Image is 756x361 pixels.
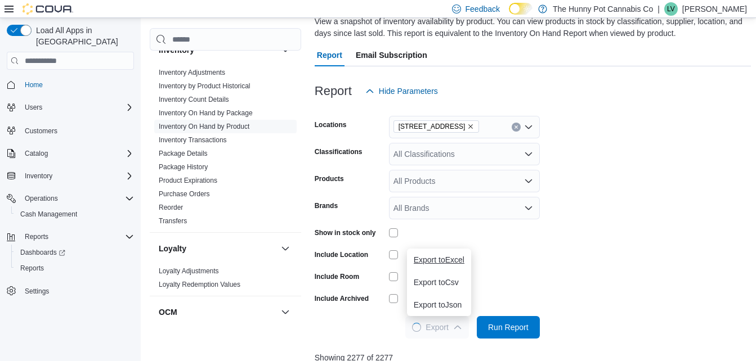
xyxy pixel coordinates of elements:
label: Locations [315,120,347,129]
a: Purchase Orders [159,190,210,198]
span: Inventory On Hand by Package [159,109,253,118]
span: Operations [25,194,58,203]
span: Catalog [20,147,134,160]
label: Brands [315,201,338,210]
button: Reports [20,230,53,243]
span: Purchase Orders [159,189,210,198]
span: Loading [411,322,423,333]
a: Inventory Adjustments [159,69,225,76]
label: Classifications [315,147,363,156]
span: Export to Excel [414,255,464,264]
button: Settings [2,283,138,299]
h3: Report [315,84,352,98]
span: 5035 Hurontario St [393,120,480,133]
label: Include Room [315,272,359,281]
button: Open list of options [524,177,533,186]
label: Include Archived [315,294,369,303]
nav: Complex example [7,72,134,328]
button: Reports [2,229,138,245]
button: Loyalty [159,243,276,254]
button: OCM [279,305,292,319]
a: Loyalty Redemption Values [159,281,240,288]
button: Export toExcel [407,249,471,271]
a: Dashboards [16,246,70,259]
div: Laura Vale [664,2,678,16]
label: Show in stock only [315,228,376,237]
span: Operations [20,192,134,205]
span: Email Subscription [356,44,427,66]
span: Inventory [25,172,52,180]
a: Customers [20,124,62,138]
span: Reorder [159,203,183,212]
span: Export to Json [414,300,464,309]
button: Users [20,101,47,114]
span: Inventory Adjustments [159,68,225,77]
button: Export toCsv [407,271,471,294]
span: Inventory On Hand by Product [159,122,249,131]
span: Report [317,44,342,66]
button: LoadingExport [405,316,468,339]
span: Reports [16,261,134,275]
a: Inventory Count Details [159,96,229,103]
span: Inventory Transactions [159,136,227,145]
button: Open list of options [524,123,533,132]
span: Product Expirations [159,176,217,185]
span: Export [412,316,462,339]
span: Loyalty Adjustments [159,267,219,276]
input: Dark Mode [509,3,533,15]
span: Reports [20,264,44,273]
button: OCM [159,306,276,318]
span: Users [20,101,134,114]
a: Product Expirations [159,177,217,184]
button: Inventory [2,168,138,184]
span: Package History [159,163,208,172]
a: Transfers [159,217,187,225]
span: Dashboards [16,246,134,259]
img: Cova [23,3,73,15]
p: The Hunny Pot Cannabis Co [553,2,653,16]
button: Home [2,76,138,93]
a: Reports [16,261,48,275]
span: Feedback [466,3,500,15]
label: Include Location [315,250,368,259]
button: Loyalty [279,242,292,255]
span: Export to Csv [414,278,464,287]
div: View a snapshot of inventory availability by product. You can view products in stock by classific... [315,16,745,39]
a: Reorder [159,204,183,211]
span: Home [20,78,134,92]
span: [STREET_ADDRESS] [399,121,466,132]
span: Customers [25,127,57,136]
button: Operations [20,192,62,205]
button: Open list of options [524,204,533,213]
span: LV [667,2,675,16]
button: Remove 5035 Hurontario St from selection in this group [467,123,474,130]
span: Cash Management [16,207,134,221]
span: Home [25,80,43,89]
span: Customers [20,123,134,137]
span: Hide Parameters [379,85,438,97]
button: Customers [2,122,138,138]
button: Run Report [477,316,540,339]
span: Run Report [488,322,529,333]
h3: Loyalty [159,243,186,254]
span: Reports [25,232,48,241]
button: Reports [11,260,138,276]
a: Dashboards [11,245,138,260]
label: Products [315,174,344,183]
button: Open list of options [524,150,533,159]
span: Inventory by Product Historical [159,82,250,91]
a: Inventory On Hand by Product [159,123,249,130]
h3: OCM [159,306,177,318]
span: Settings [25,287,49,296]
span: Loyalty Redemption Values [159,280,240,289]
span: Users [25,103,42,112]
a: Home [20,78,47,92]
a: Cash Management [16,207,82,221]
span: Load All Apps in [GEOGRAPHIC_DATA] [32,25,134,47]
p: [PERSON_NAME] [682,2,747,16]
span: Transfers [159,216,187,225]
button: Operations [2,191,138,206]
a: Inventory On Hand by Package [159,109,253,117]
a: Inventory by Product Historical [159,82,250,90]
